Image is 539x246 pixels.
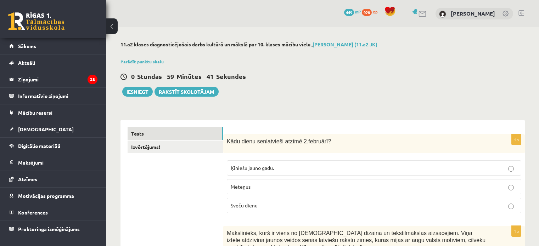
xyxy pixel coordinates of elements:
[508,185,514,190] input: Meteņus
[18,143,60,149] span: Digitālie materiāli
[131,72,135,80] span: 0
[18,43,36,49] span: Sākums
[362,9,381,15] a: 928 xp
[508,204,514,209] input: Sveču dienu
[508,166,514,172] input: Ķīniešu jauno gadu.
[176,72,202,80] span: Minūtes
[207,72,214,80] span: 41
[227,138,331,144] span: Kādu dienu senlatvieši atzīmē 2.februārī?
[344,9,354,16] span: 449
[9,188,97,204] a: Motivācijas programma
[9,221,97,237] a: Proktoringa izmēģinājums
[9,171,97,187] a: Atzīmes
[511,225,521,237] p: 1p
[155,87,219,97] a: Rakstīt skolotājam
[18,88,97,104] legend: Informatīvie ziņojumi
[128,141,223,154] a: Izvērtējums!
[362,9,372,16] span: 928
[18,209,48,216] span: Konferences
[120,41,525,47] h2: 11.a2 klases diagnosticējošais darbs kultūrā un mākslā par 10. klases mācību vielu ,
[9,104,97,121] a: Mācību resursi
[18,109,52,116] span: Mācību resursi
[9,121,97,137] a: [DEMOGRAPHIC_DATA]
[511,134,521,145] p: 1p
[313,41,377,47] a: [PERSON_NAME] (11.a2 JK)
[9,138,97,154] a: Digitālie materiāli
[18,154,97,171] legend: Maksājumi
[88,75,97,84] i: 28
[9,88,97,104] a: Informatīvie ziņojumi
[120,59,164,64] a: Parādīt punktu skalu
[216,72,246,80] span: Sekundes
[439,11,446,18] img: Safina Pučko
[9,204,97,221] a: Konferences
[231,165,274,171] span: Ķīniešu jauno gadu.
[18,71,97,87] legend: Ziņojumi
[137,72,162,80] span: Stundas
[18,59,35,66] span: Aktuāli
[18,126,74,132] span: [DEMOGRAPHIC_DATA]
[355,9,361,15] span: mP
[18,176,37,182] span: Atzīmes
[18,193,74,199] span: Motivācijas programma
[9,55,97,71] a: Aktuāli
[128,127,223,140] a: Tests
[8,12,64,30] a: Rīgas 1. Tālmācības vidusskola
[231,202,258,208] span: Sveču dienu
[344,9,361,15] a: 449 mP
[9,38,97,54] a: Sākums
[122,87,153,97] button: Iesniegt
[231,183,251,190] span: Meteņus
[167,72,174,80] span: 59
[9,154,97,171] a: Maksājumi
[451,10,495,17] a: [PERSON_NAME]
[373,9,377,15] span: xp
[9,71,97,87] a: Ziņojumi28
[18,226,80,232] span: Proktoringa izmēģinājums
